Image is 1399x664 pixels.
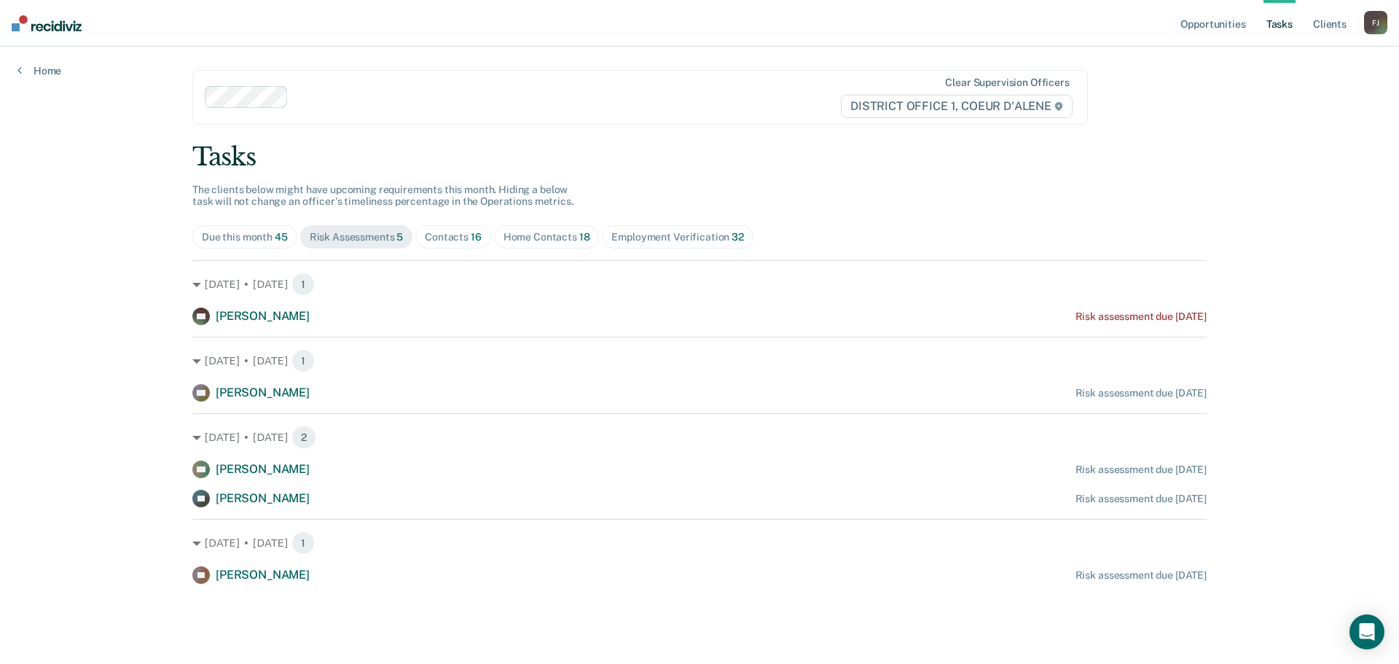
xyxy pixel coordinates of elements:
[216,462,310,476] span: [PERSON_NAME]
[192,184,573,208] span: The clients below might have upcoming requirements this month. Hiding a below task will not chang...
[611,231,743,243] div: Employment Verification
[291,531,315,555] span: 1
[192,273,1207,296] div: [DATE] • [DATE] 1
[291,349,315,372] span: 1
[1075,387,1207,399] div: Risk assessment due [DATE]
[732,231,744,243] span: 32
[1349,614,1384,649] div: Open Intercom Messenger
[503,231,590,243] div: Home Contacts
[216,386,310,399] span: [PERSON_NAME]
[1075,569,1207,582] div: Risk assessment due [DATE]
[192,531,1207,555] div: [DATE] • [DATE] 1
[275,231,288,243] span: 45
[945,77,1069,89] div: Clear supervision officers
[579,231,590,243] span: 18
[1075,493,1207,505] div: Risk assessment due [DATE]
[12,15,82,31] img: Recidiviz
[471,231,482,243] span: 16
[216,491,310,505] span: [PERSON_NAME]
[216,309,310,323] span: [PERSON_NAME]
[291,426,316,449] span: 2
[425,231,482,243] div: Contacts
[291,273,315,296] span: 1
[841,95,1073,118] span: DISTRICT OFFICE 1, COEUR D'ALENE
[216,568,310,582] span: [PERSON_NAME]
[1075,310,1207,323] div: Risk assessment due [DATE]
[192,426,1207,449] div: [DATE] • [DATE] 2
[192,349,1207,372] div: [DATE] • [DATE] 1
[396,231,403,243] span: 5
[1364,11,1387,34] div: F J
[192,142,1207,172] div: Tasks
[310,231,404,243] div: Risk Assessments
[1364,11,1387,34] button: FJ
[17,64,61,77] a: Home
[1075,464,1207,476] div: Risk assessment due [DATE]
[202,231,288,243] div: Due this month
